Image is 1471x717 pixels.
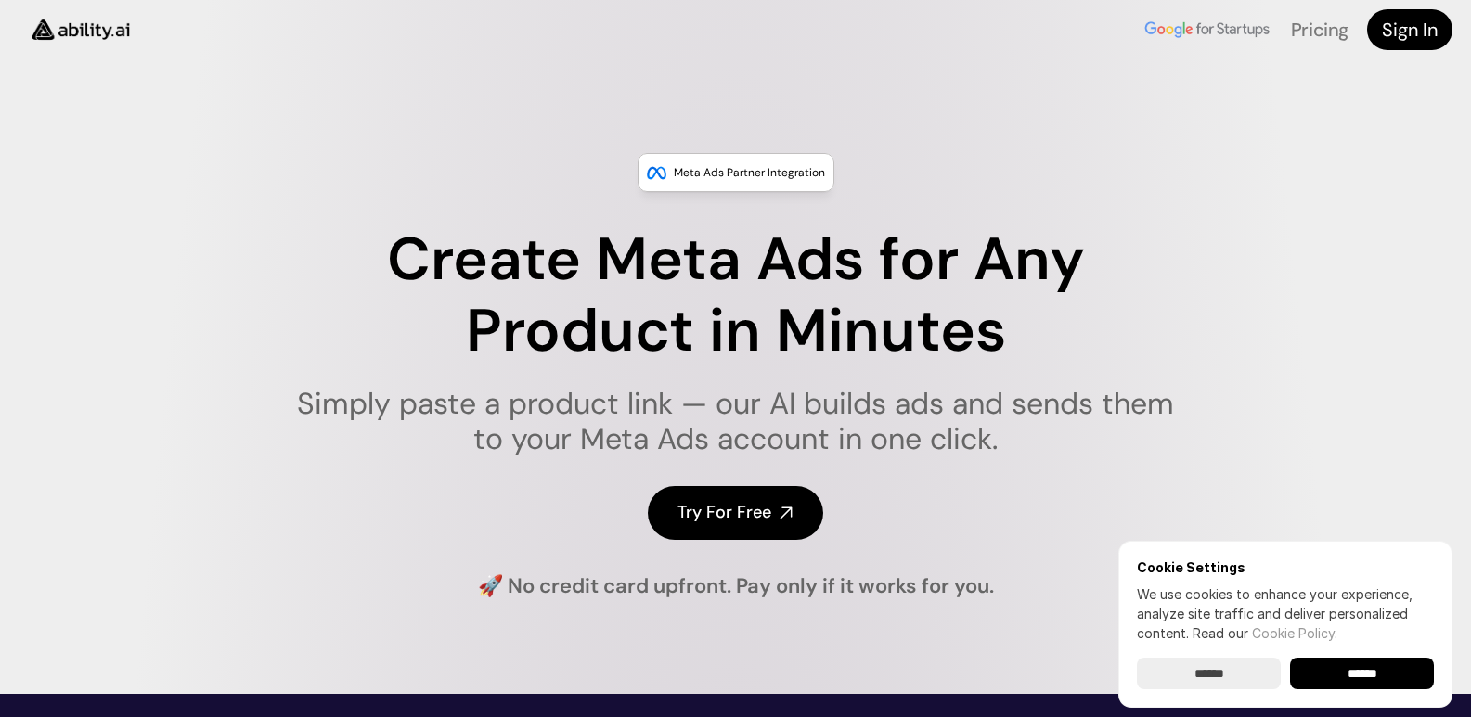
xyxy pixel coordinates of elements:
[1291,18,1348,42] a: Pricing
[1193,625,1337,641] span: Read our .
[677,501,771,524] h4: Try For Free
[1137,584,1434,643] p: We use cookies to enhance your experience, analyze site traffic and deliver personalized content.
[648,486,823,539] a: Try For Free
[1367,9,1452,50] a: Sign In
[285,386,1186,457] h1: Simply paste a product link — our AI builds ads and sends them to your Meta Ads account in one cl...
[478,572,994,601] h4: 🚀 No credit card upfront. Pay only if it works for you.
[1382,17,1438,43] h4: Sign In
[1137,559,1434,575] h6: Cookie Settings
[285,224,1186,367] h1: Create Meta Ads for Any Product in Minutes
[674,163,825,182] p: Meta Ads Partner Integration
[1252,625,1335,641] a: Cookie Policy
